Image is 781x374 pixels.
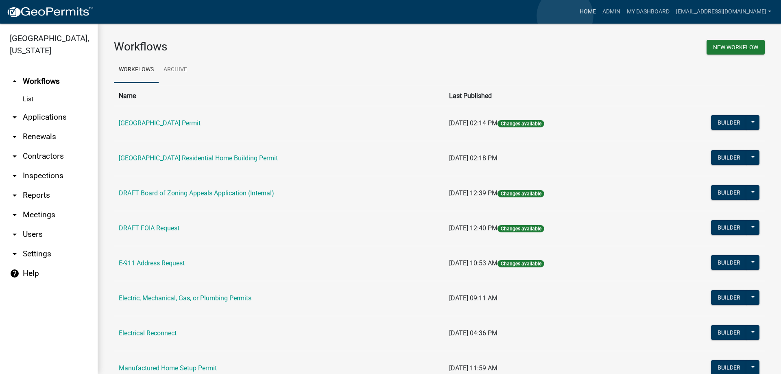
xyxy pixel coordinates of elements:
[159,57,192,83] a: Archive
[711,290,747,305] button: Builder
[119,294,251,302] a: Electric, Mechanical, Gas, or Plumbing Permits
[10,77,20,86] i: arrow_drop_up
[711,115,747,130] button: Builder
[10,210,20,220] i: arrow_drop_down
[624,4,673,20] a: My Dashboard
[10,249,20,259] i: arrow_drop_down
[10,112,20,122] i: arrow_drop_down
[10,269,20,278] i: help
[449,119,497,127] span: [DATE] 02:14 PM
[497,260,544,267] span: Changes available
[576,4,599,20] a: Home
[449,259,497,267] span: [DATE] 10:53 AM
[114,40,433,54] h3: Workflows
[10,230,20,239] i: arrow_drop_down
[673,4,774,20] a: [EMAIL_ADDRESS][DOMAIN_NAME]
[449,154,497,162] span: [DATE] 02:18 PM
[119,154,278,162] a: [GEOGRAPHIC_DATA] Residential Home Building Permit
[10,151,20,161] i: arrow_drop_down
[119,119,201,127] a: [GEOGRAPHIC_DATA] Permit
[711,185,747,200] button: Builder
[711,255,747,270] button: Builder
[10,132,20,142] i: arrow_drop_down
[497,120,544,127] span: Changes available
[497,190,544,197] span: Changes available
[444,86,649,106] th: Last Published
[10,171,20,181] i: arrow_drop_down
[114,57,159,83] a: Workflows
[119,329,177,337] a: Electrical Reconnect
[114,86,444,106] th: Name
[711,325,747,340] button: Builder
[449,329,497,337] span: [DATE] 04:36 PM
[119,189,274,197] a: DRAFT Board of Zoning Appeals Application (Internal)
[10,190,20,200] i: arrow_drop_down
[497,225,544,232] span: Changes available
[711,150,747,165] button: Builder
[711,220,747,235] button: Builder
[449,224,497,232] span: [DATE] 12:40 PM
[449,364,497,372] span: [DATE] 11:59 AM
[707,40,765,55] button: New Workflow
[119,224,179,232] a: DRAFT FOIA Request
[449,294,497,302] span: [DATE] 09:11 AM
[119,364,217,372] a: Manufactured Home Setup Permit
[119,259,185,267] a: E-911 Address Request
[449,189,497,197] span: [DATE] 12:39 PM
[599,4,624,20] a: Admin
